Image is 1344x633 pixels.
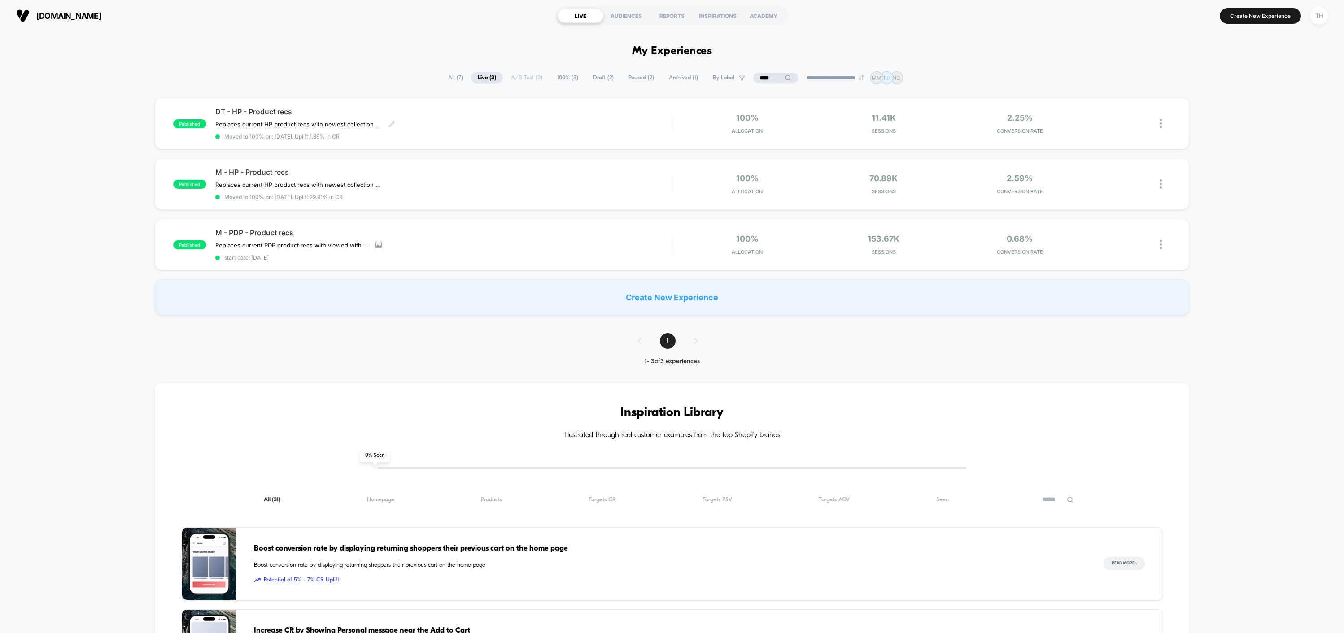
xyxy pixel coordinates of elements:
span: 2.25% [1007,113,1033,122]
button: TH [1308,7,1331,25]
span: Archived ( 1 ) [662,72,705,84]
span: Targets PSV [703,496,732,503]
span: Replaces current HP product recs with newest collection (pre fall 2025) [215,181,382,188]
h4: Illustrated through real customer examples from the top Shopify brands [182,431,1163,440]
img: close [1160,179,1162,189]
span: M - PDP - Product recs [215,228,672,237]
h3: Inspiration Library [182,406,1163,420]
img: end [859,75,864,80]
span: Live ( 3 ) [471,72,503,84]
span: 100% [736,113,759,122]
span: CONVERSION RATE [954,249,1086,255]
div: LIVE [558,9,603,23]
button: Read More> [1104,557,1145,570]
span: By Label [713,74,734,81]
p: MM [872,74,881,81]
span: 11.41k [872,113,896,122]
div: AUDIENCES [603,9,649,23]
span: Replaces current HP product recs with newest collection (pre fall 2025) [215,121,382,128]
span: 1 [660,333,676,349]
span: Allocation [732,128,763,134]
img: Boost conversion rate by displaying returning shoppers their previous cart on the home page [182,528,236,600]
span: Replaces current PDP product recs with viewed with recently viewed strategy. [215,242,369,249]
span: Products [481,496,502,503]
span: DT - HP - Product recs [215,107,672,116]
div: INSPIRATIONS [695,9,741,23]
p: TH [883,74,890,81]
span: 100% ( 3 ) [550,72,585,84]
span: Homepage [367,496,394,503]
span: Targets CR [589,496,616,503]
span: Sessions [818,249,950,255]
span: Allocation [732,188,763,195]
span: All [264,496,280,503]
div: TH [1310,7,1328,25]
img: close [1160,119,1162,128]
span: 2.59% [1007,173,1033,183]
span: Seen [936,496,949,503]
h1: My Experiences [632,45,712,58]
span: Draft ( 2 ) [586,72,620,84]
span: 0.68% [1007,234,1033,243]
img: close [1160,240,1162,249]
span: CONVERSION RATE [954,128,1086,134]
span: Moved to 100% on: [DATE] . Uplift: 1.86% in CR [224,133,340,140]
span: Potential of 5% - 7% CR Uplift. [254,576,1086,585]
p: NG [892,74,900,81]
span: All ( 7 ) [441,72,470,84]
div: REPORTS [649,9,695,23]
span: Targets AOV [819,496,850,503]
span: Boost conversion rate by displaying returning shoppers their previous cart on the home page [254,561,1086,570]
img: Visually logo [16,9,30,22]
button: [DOMAIN_NAME] [13,9,104,23]
div: 1 - 3 of 3 experiences [629,358,716,365]
span: 100% [736,173,759,183]
div: Create New Experience [155,279,1190,315]
span: 153.67k [868,234,899,243]
span: Paused ( 2 ) [622,72,661,84]
span: M - HP - Product recs [215,168,672,177]
span: Boost conversion rate by displaying returning shoppers their previous cart on the home page [254,543,1086,555]
span: Sessions [818,128,950,134]
span: Sessions [818,188,950,195]
span: start date: [DATE] [215,254,672,261]
div: ACADEMY [741,9,786,23]
span: ( 31 ) [272,497,280,503]
span: published [173,180,206,189]
span: 0 % Seen [360,449,390,462]
span: published [173,119,206,128]
span: CONVERSION RATE [954,188,1086,195]
span: published [173,240,206,249]
span: Moved to 100% on: [DATE] . Uplift: 29.91% in CR [224,194,343,200]
span: 100% [736,234,759,243]
span: [DOMAIN_NAME] [36,11,101,21]
span: 70.89k [869,173,898,183]
span: Allocation [732,249,763,255]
